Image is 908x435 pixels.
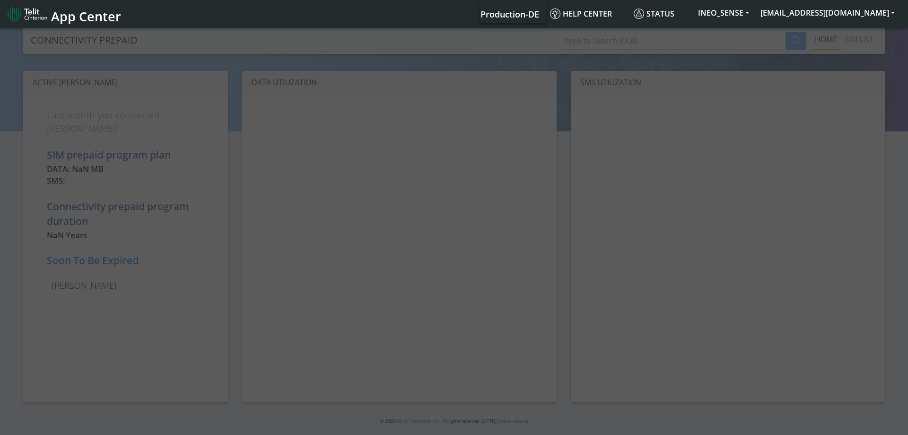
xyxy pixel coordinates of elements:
[634,9,644,19] img: status.svg
[51,8,121,25] span: App Center
[692,4,755,21] button: INEO_SENSE
[8,4,120,24] a: App Center
[480,4,539,23] a: Your current platform instance
[546,4,630,23] a: Help center
[634,9,674,19] span: Status
[550,9,612,19] span: Help center
[550,9,560,19] img: knowledge.svg
[8,7,47,22] img: logo-telit-cinterion-gw-new.png
[480,9,539,20] span: Production-DE
[755,4,900,21] button: [EMAIL_ADDRESS][DOMAIN_NAME]
[630,4,692,23] a: Status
